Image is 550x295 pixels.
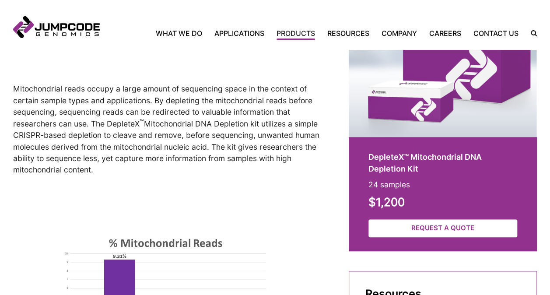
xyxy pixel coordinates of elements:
[270,28,321,39] a: Products
[156,28,208,39] a: What We Do
[100,28,525,39] nav: Primary Navigation
[368,179,517,190] p: 24 samples
[375,28,423,39] a: Company
[368,151,517,175] h2: DepleteX™ Mitochondrial DNA Depletion Kit
[467,28,525,39] a: Contact Us
[525,30,537,36] label: Search the site.
[368,195,405,209] strong: $1,200
[208,28,270,39] a: Applications
[423,28,467,39] a: Careers
[140,119,144,126] sup: ™
[368,219,517,237] a: Request a Quote
[13,83,330,176] p: Mitochondrial reads occupy a large amount of sequencing space in the context of certain sample ty...
[321,28,375,39] a: Resources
